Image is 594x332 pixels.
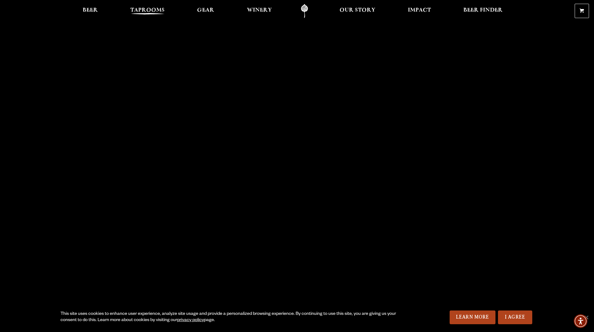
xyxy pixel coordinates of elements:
span: Gear [197,8,214,13]
a: Beer [79,4,102,18]
span: Beer [83,8,98,13]
div: Accessibility Menu [574,314,587,328]
a: Beer Finder [459,4,507,18]
a: privacy policy [177,318,204,323]
span: Impact [408,8,431,13]
a: Gear [193,4,218,18]
a: Impact [404,4,435,18]
span: Winery [247,8,272,13]
span: Beer Finder [463,8,503,13]
a: Odell Home [293,4,316,18]
div: This site uses cookies to enhance user experience, analyze site usage and provide a personalized ... [60,311,398,324]
a: I Agree [498,310,532,324]
span: Our Story [340,8,375,13]
a: Our Story [336,4,379,18]
a: Taprooms [126,4,169,18]
a: Winery [243,4,276,18]
a: Learn More [450,310,495,324]
span: Taprooms [130,8,165,13]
